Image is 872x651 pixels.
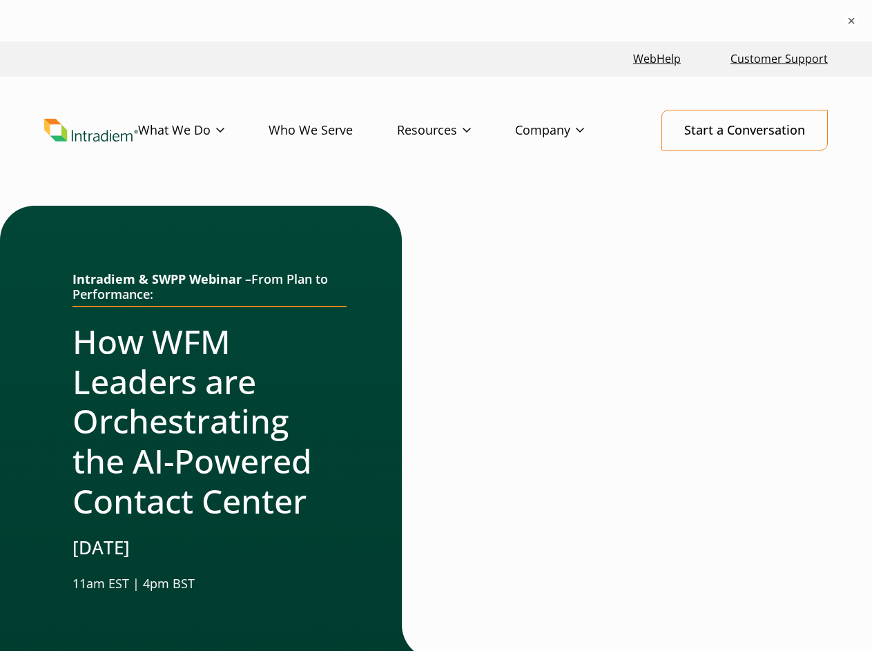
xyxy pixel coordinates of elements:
button: × [844,14,858,28]
h2: How WFM Leaders are Orchestrating the AI-Powered Contact Center [72,322,347,521]
img: Intradiem [44,119,138,142]
p: 11am EST | 4pm BST [72,575,347,593]
a: Who We Serve [269,110,397,150]
a: Link to homepage of Intradiem [44,119,138,142]
a: Company [515,110,628,150]
h2: From Plan to Performance: [72,272,347,307]
strong: Intradiem & SWPP Webinar – [72,271,251,287]
a: Link opens in a new window [628,44,686,74]
a: Resources [397,110,515,150]
a: Start a Conversation [661,110,828,150]
h3: [DATE] [72,537,347,558]
a: What We Do [138,110,269,150]
a: Customer Support [725,44,833,74]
